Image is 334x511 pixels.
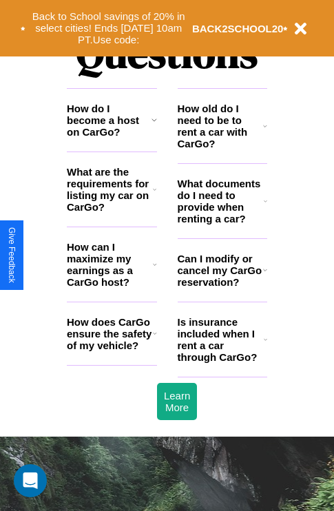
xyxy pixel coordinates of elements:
h3: What documents do I need to provide when renting a car? [178,178,264,225]
h3: Is insurance included when I rent a car through CarGo? [178,316,264,363]
h3: How can I maximize my earnings as a CarGo host? [67,241,153,288]
button: Back to School savings of 20% in select cities! Ends [DATE] 10am PT.Use code: [25,7,192,50]
h3: What are the requirements for listing my car on CarGo? [67,166,153,213]
div: Open Intercom Messenger [14,464,47,497]
h3: How old do I need to be to rent a car with CarGo? [178,103,264,149]
div: Give Feedback [7,227,17,283]
h3: How does CarGo ensure the safety of my vehicle? [67,316,153,351]
button: Learn More [157,383,197,420]
h3: Can I modify or cancel my CarGo reservation? [178,253,263,288]
h3: How do I become a host on CarGo? [67,103,152,138]
b: BACK2SCHOOL20 [192,23,284,34]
